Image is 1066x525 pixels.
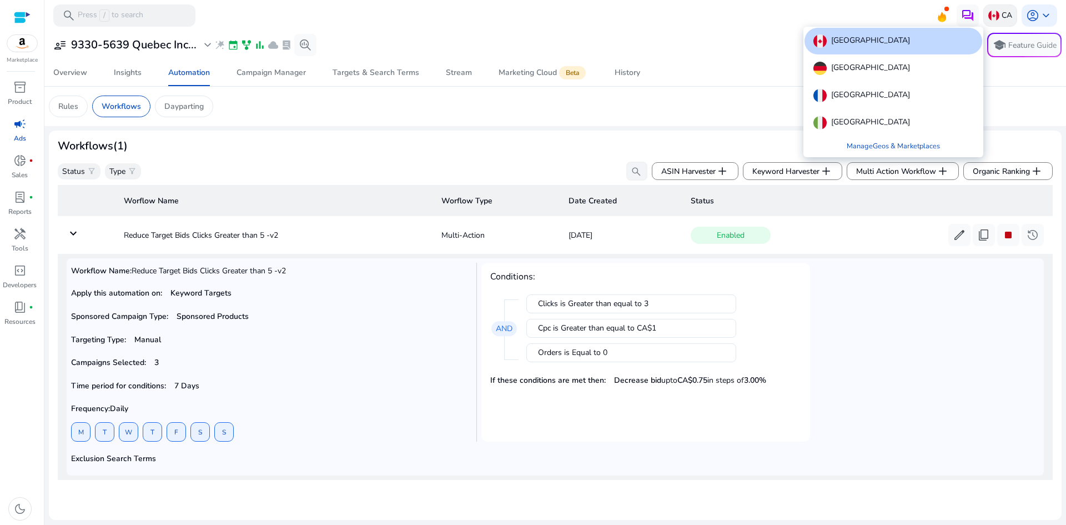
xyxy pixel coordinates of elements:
[813,116,827,129] img: it.svg
[813,34,827,48] img: ca.svg
[813,89,827,102] img: fr.svg
[831,89,910,102] p: [GEOGRAPHIC_DATA]
[838,136,949,156] a: ManageGeos & Marketplaces
[831,116,910,129] p: [GEOGRAPHIC_DATA]
[831,62,910,75] p: [GEOGRAPHIC_DATA]
[831,34,910,48] p: [GEOGRAPHIC_DATA]
[813,62,827,75] img: de.svg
